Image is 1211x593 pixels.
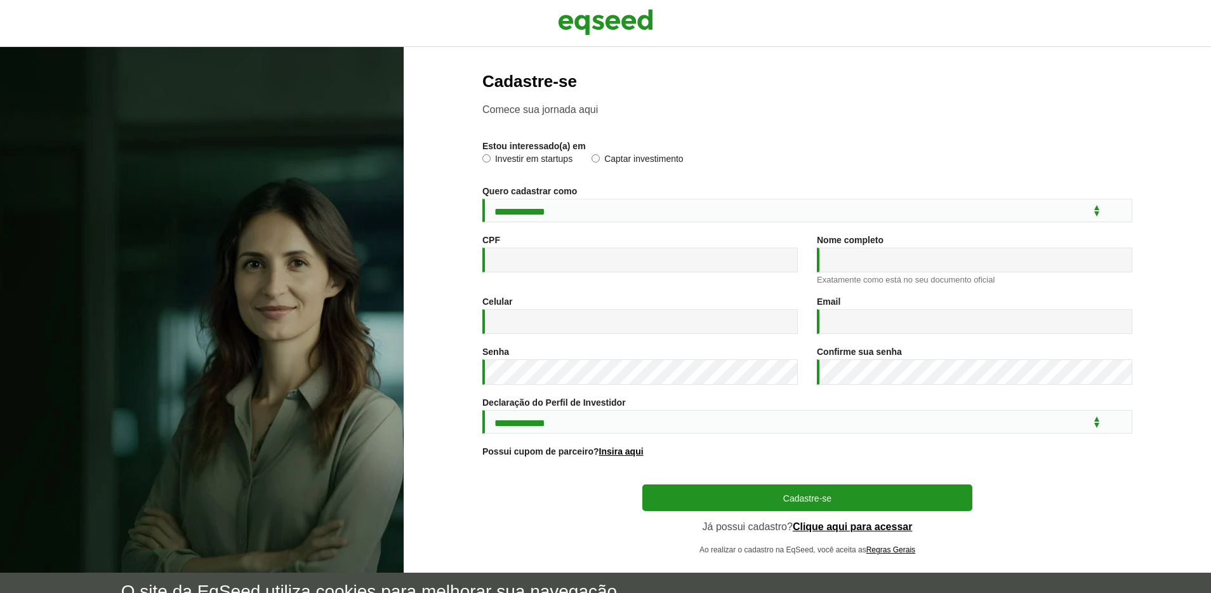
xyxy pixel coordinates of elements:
label: Possui cupom de parceiro? [482,447,644,456]
button: Cadastre-se [642,484,972,511]
label: Senha [482,347,509,356]
label: Estou interessado(a) em [482,142,586,150]
label: Nome completo [817,236,883,244]
a: Insira aqui [599,447,644,456]
div: Exatamente como está no seu documento oficial [817,276,1132,284]
h2: Cadastre-se [482,72,1132,91]
label: CPF [482,236,500,244]
p: Já possui cadastro? [642,521,972,533]
label: Investir em startups [482,154,572,167]
label: Captar investimento [592,154,684,167]
a: Regras Gerais [866,546,915,554]
a: Clique aqui para acessar [793,522,913,532]
img: EqSeed Logo [558,6,653,38]
label: Email [817,297,840,306]
label: Declaração do Perfil de Investidor [482,398,626,407]
p: Comece sua jornada aqui [482,103,1132,116]
p: Ao realizar o cadastro na EqSeed, você aceita as [642,545,972,554]
input: Captar investimento [592,154,600,163]
label: Confirme sua senha [817,347,902,356]
input: Investir em startups [482,154,491,163]
label: Celular [482,297,512,306]
label: Quero cadastrar como [482,187,577,196]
